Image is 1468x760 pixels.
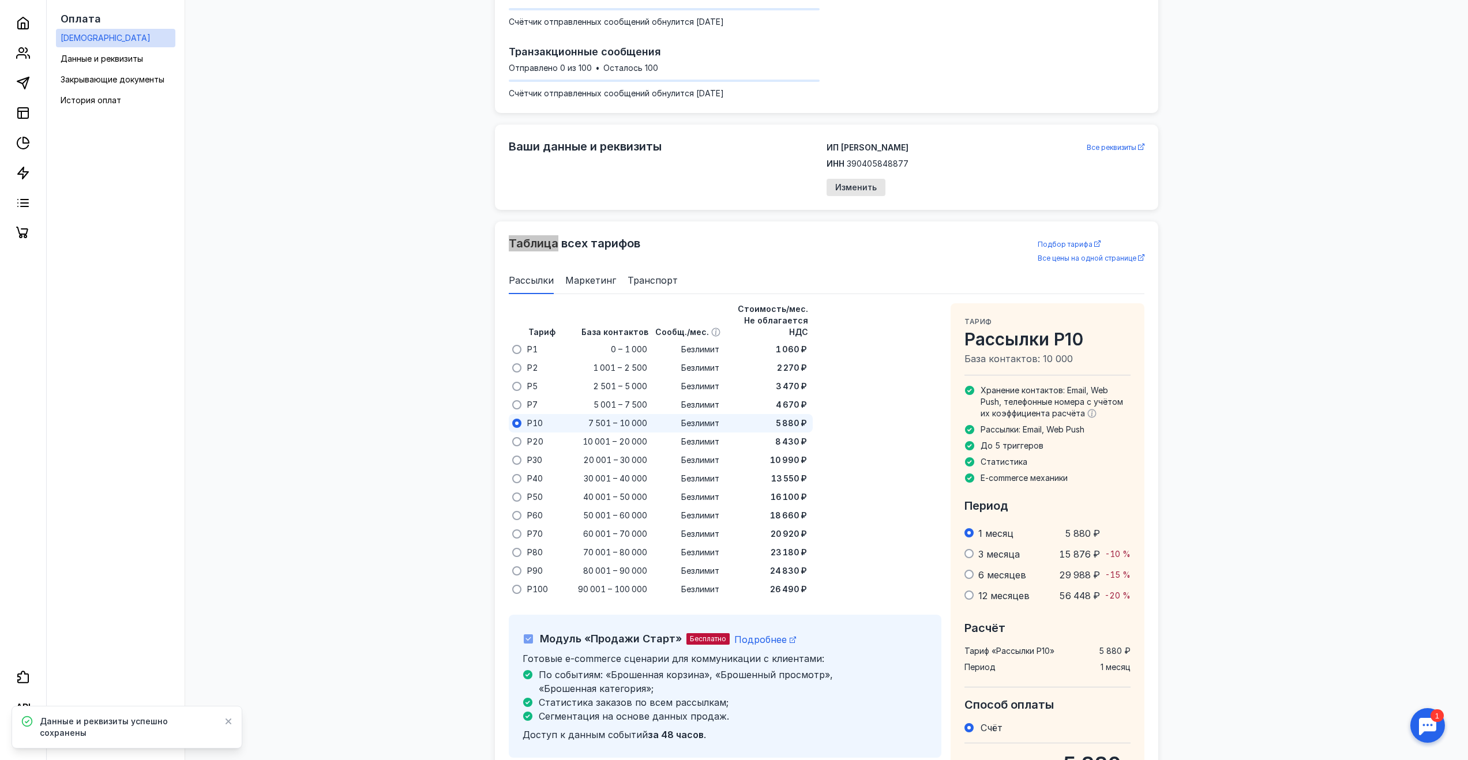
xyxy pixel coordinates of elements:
[776,344,807,355] span: 1 060 ₽
[527,381,538,392] span: P5
[509,140,662,153] span: Ваши данные и реквизиты
[738,304,808,337] span: Стоимость/мес. Не облагается НДС
[583,510,647,521] span: 50 001 – 60 000
[1059,548,1100,560] span: 15 876 ₽
[964,698,1054,712] span: Способ оплаты
[540,633,682,645] span: Модуль «Продажи Старт»
[581,327,648,337] span: База контактов
[1038,239,1144,250] a: Подбор тарифа
[527,344,538,355] span: P1
[827,158,844,170] span: ИНН
[527,584,548,595] span: P100
[61,95,121,105] span: История оплат
[681,417,719,429] span: Безлимит
[509,46,661,58] span: Транзакционные сообщения
[648,729,704,740] b: за 48 часов
[771,491,807,503] span: 16 100 ₽
[584,473,647,484] span: 30 001 – 40 000
[681,473,719,484] span: Безлимит
[595,64,600,72] span: •
[981,473,1068,483] span: E-commerce механики
[527,510,543,521] span: P60
[770,510,807,521] span: 18 660 ₽
[655,327,709,337] span: Сообщ./мес.
[61,13,101,25] span: Оплата
[964,661,996,673] span: Период
[1105,590,1131,600] span: -20 %
[56,50,175,68] a: Данные и реквизиты
[978,528,1013,539] span: 1 месяц
[594,399,647,411] span: 5 001 – 7 500
[771,547,807,558] span: 23 180 ₽
[583,454,647,466] span: 20 001 – 30 000
[847,158,908,170] span: 390405848877
[978,569,1026,581] span: 6 месяцев
[528,327,555,337] span: Тариф
[1059,569,1100,581] span: 29 988 ₽
[509,62,592,74] span: Отправлено 0 из 100
[681,436,719,447] span: Безлимит
[981,385,1123,418] span: Хранение контактов: Email, Web Push, телефонные номера с учётом их коэффициента расчёта
[681,510,719,521] span: Безлимит
[523,729,706,740] span: Доступ к данным событий .
[1105,570,1131,580] span: -15 %
[777,362,807,374] span: 2 270 ₽
[527,491,543,503] span: P50
[583,491,647,503] span: 40 001 – 50 000
[603,62,658,74] span: Осталось 100
[690,634,726,643] span: Бесплатно
[734,634,796,645] a: Подробнее
[964,621,1005,635] span: Расчёт
[981,424,1084,434] span: Рассылки: Email, Web Push
[509,236,640,250] span: Таблица всех тарифов
[770,584,807,595] span: 26 490 ₽
[827,142,908,153] span: ИП [PERSON_NAME]
[1105,549,1131,559] span: -10 %
[61,74,164,84] span: Закрывающие документы
[1038,253,1144,264] a: Все цены на одной странице
[978,548,1020,560] span: 3 месяца
[1087,143,1136,152] span: Все реквизиты
[527,417,543,429] span: P10
[583,565,647,577] span: 80 001 – 90 000
[565,273,616,287] span: Маркетинг
[56,70,175,89] a: Закрывающие документы
[681,528,719,540] span: Безлимит
[681,547,719,558] span: Безлимит
[583,528,647,540] span: 60 001 – 70 000
[681,584,719,595] span: Безлимит
[527,362,538,374] span: P2
[964,352,1131,366] span: База контактов: 10 000
[578,584,647,595] span: 90 001 – 100 000
[26,7,39,20] div: 1
[1087,143,1144,152] a: Все реквизиты
[56,29,175,47] a: [DEMOGRAPHIC_DATA]
[527,547,543,558] span: P80
[681,344,719,355] span: Безлимит
[523,653,824,664] span: Готовые e-commerce сценарии для коммуникации с клиентами:
[509,273,554,287] span: Рассылки
[771,528,807,540] span: 20 920 ₽
[539,697,729,708] span: Статистика заказов по всем рассылкам;
[681,399,719,411] span: Безлимит
[527,565,543,577] span: P90
[40,716,215,739] span: Данные и реквизиты успешно сохранены
[835,183,877,193] span: Изменить
[981,441,1043,450] span: До 5 триггеров
[827,179,885,196] button: Изменить
[776,417,807,429] span: 5 880 ₽
[527,399,538,411] span: P7
[775,436,807,447] span: 8 430 ₽
[56,91,175,110] a: История оплат
[681,362,719,374] span: Безлимит
[527,528,543,540] span: P70
[681,565,719,577] span: Безлимит
[981,457,1027,466] span: Статистика
[776,399,807,411] span: 4 670 ₽
[771,473,807,484] span: 13 550 ₽
[964,645,1054,657] span: Тариф « Рассылки P10 »
[1099,645,1131,657] span: 5 880 ₽
[509,88,724,98] span: Счётчик отправленных сообщений обнулится [DATE]
[681,491,719,503] span: Безлимит
[1038,254,1136,262] span: Все цены на одной странице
